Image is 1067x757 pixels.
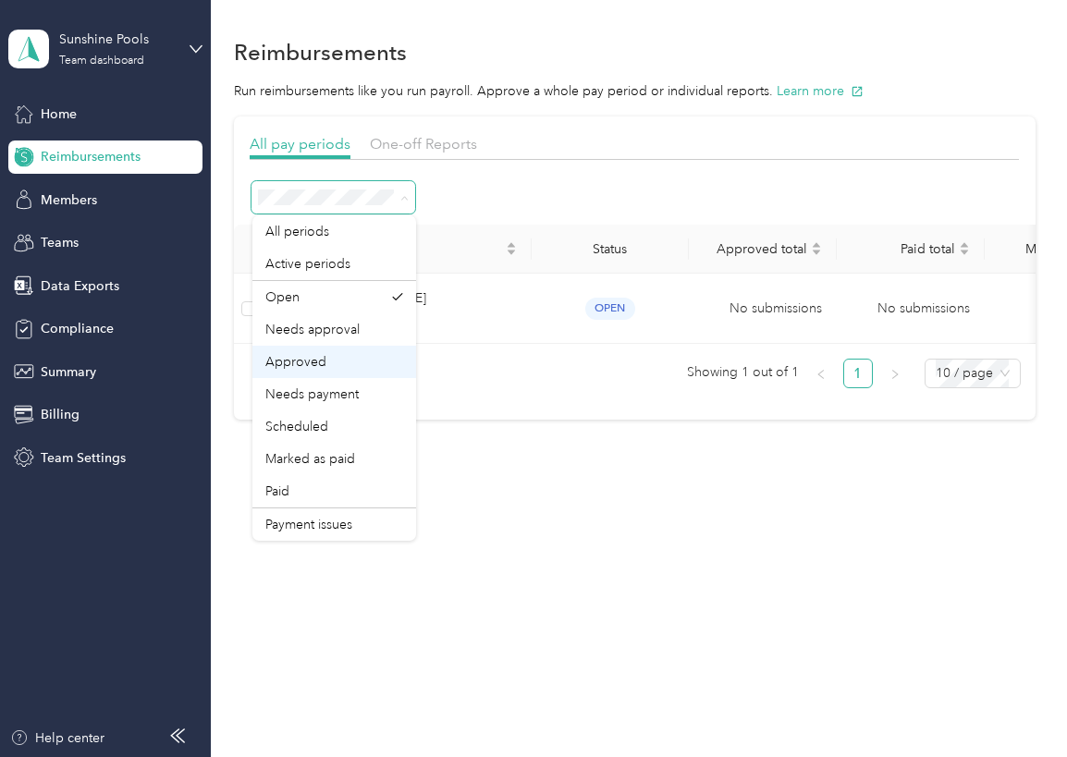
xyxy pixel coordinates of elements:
[334,288,517,309] span: [DATE] - [DATE]
[250,135,350,153] span: All pay periods
[265,256,350,272] span: Active periods
[585,298,635,319] span: open
[41,362,96,382] span: Summary
[806,359,836,388] button: left
[265,451,355,467] span: Marked as paid
[265,517,352,532] span: Payment issues
[880,359,910,388] button: right
[806,359,836,388] li: Previous Page
[265,354,326,370] span: Approved
[41,104,77,124] span: Home
[889,369,901,380] span: right
[811,247,822,258] span: caret-down
[959,247,970,258] span: caret-down
[234,81,1036,101] p: Run reimbursements like you run payroll. Approve a whole pay period or individual reports.
[265,386,359,402] span: Needs payment
[811,239,822,250] span: caret-up
[687,359,799,386] span: Showing 1 out of 1
[334,241,502,257] span: Pay period
[41,276,119,296] span: Data Exports
[777,81,864,101] button: Learn more
[59,30,175,49] div: Sunshine Pools
[265,224,329,239] span: All periods
[843,359,873,388] li: 1
[265,322,360,337] span: Needs approval
[959,239,970,250] span: caret-up
[41,405,80,424] span: Billing
[41,319,114,338] span: Compliance
[844,360,872,387] a: 1
[963,653,1067,757] iframe: Everlance-gr Chat Button Frame
[837,225,985,274] th: Paid total
[41,233,79,252] span: Teams
[319,225,532,274] th: Pay period
[689,274,837,344] td: No submissions
[925,359,1021,388] div: Page Size
[334,312,517,329] span: Variable
[41,448,126,468] span: Team Settings
[816,369,827,380] span: left
[689,225,837,274] th: Approved total
[234,43,407,62] h1: Reimbursements
[265,483,289,499] span: Paid
[546,241,674,257] div: Status
[837,274,985,344] td: No submissions
[10,728,104,748] button: Help center
[880,359,910,388] li: Next Page
[936,360,1010,387] span: 10 / page
[370,135,477,153] span: One-off Reports
[704,241,807,257] span: Approved total
[506,239,517,250] span: caret-up
[506,247,517,258] span: caret-down
[265,419,328,434] span: Scheduled
[265,289,300,305] span: Open
[41,147,141,166] span: Reimbursements
[59,55,144,67] div: Team dashboard
[852,241,955,257] span: Paid total
[41,190,97,210] span: Members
